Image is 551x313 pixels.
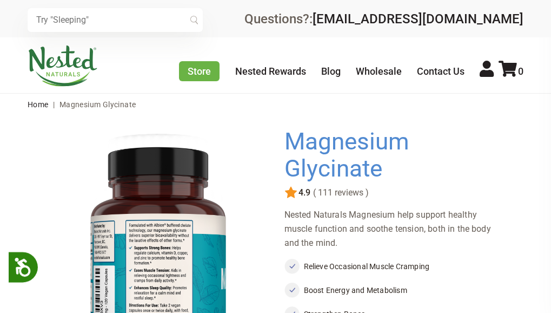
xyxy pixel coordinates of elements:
[284,186,297,199] img: star.svg
[235,66,306,77] a: Nested Rewards
[297,188,310,198] span: 4.9
[417,66,464,77] a: Contact Us
[284,283,502,298] li: Boost Energy and Metabolism
[499,66,523,77] a: 0
[28,100,49,109] a: Home
[518,66,523,77] span: 0
[50,100,57,109] span: |
[244,12,523,25] div: Questions?:
[28,8,203,32] input: Try "Sleeping"
[310,188,369,198] span: ( 111 reviews )
[179,61,220,81] a: Store
[28,45,98,87] img: Nested Naturals
[284,208,502,250] div: Nested Naturals Magnesium help support healthy muscle function and soothe tension, both in the bo...
[28,94,523,115] nav: breadcrumbs
[284,259,502,274] li: Relieve Occasional Muscle Cramping
[321,66,341,77] a: Blog
[356,66,402,77] a: Wholesale
[59,100,136,109] span: Magnesium Glycinate
[284,128,497,182] h1: Magnesium Glycinate
[313,11,523,27] a: [EMAIL_ADDRESS][DOMAIN_NAME]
